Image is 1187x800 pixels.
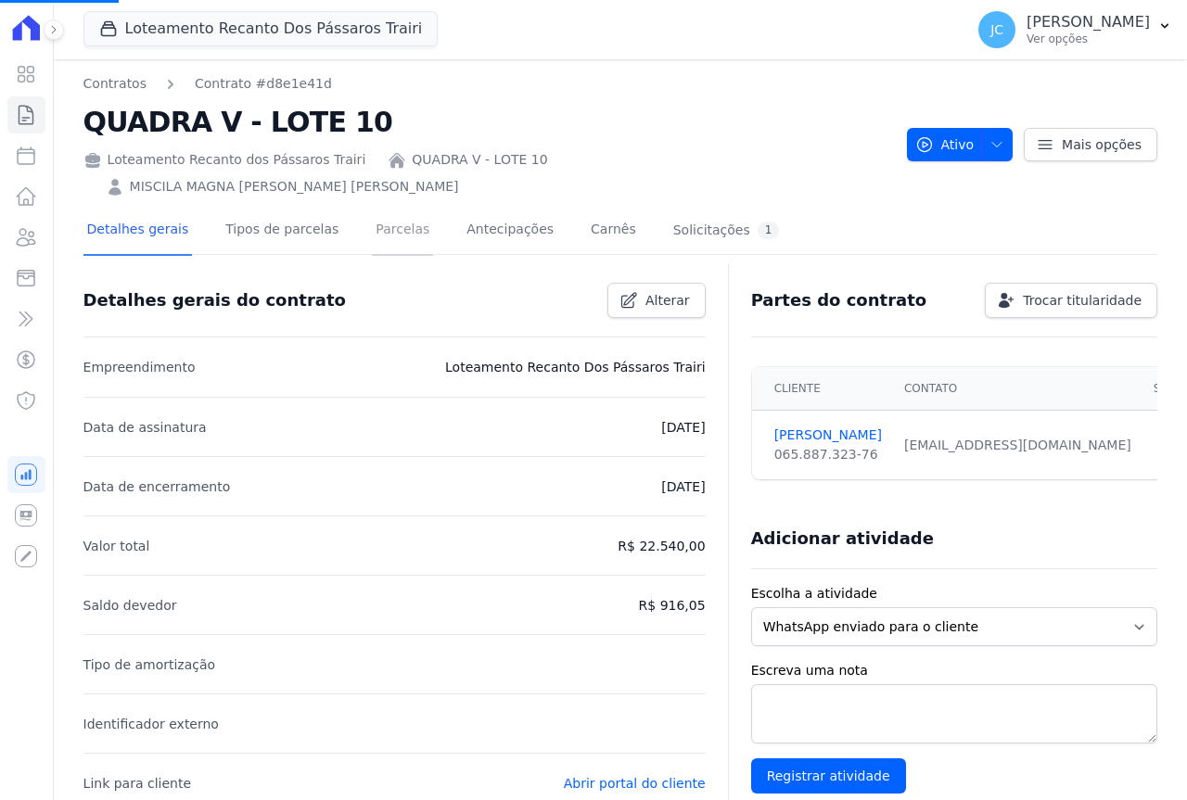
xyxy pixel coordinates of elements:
[751,758,906,794] input: Registrar atividade
[1023,291,1142,310] span: Trocar titularidade
[83,356,196,378] p: Empreendimento
[907,128,1014,161] button: Ativo
[1024,128,1157,161] a: Mais opções
[751,584,1157,603] label: Escolha a atividade
[83,74,892,94] nav: Breadcrumb
[639,594,706,616] p: R$ 916,05
[83,150,366,170] div: Loteamento Recanto dos Pássaros Trairi
[990,23,1003,36] span: JC
[83,74,147,94] a: Contratos
[645,291,690,310] span: Alterar
[83,207,193,256] a: Detalhes gerais
[751,289,927,311] h3: Partes do contrato
[463,207,557,256] a: Antecipações
[445,356,706,378] p: Loteamento Recanto Dos Pássaros Trairi
[661,416,705,438] p: [DATE]
[83,772,191,794] p: Link para cliente
[774,445,882,464] div: 065.887.323-76
[893,367,1142,411] th: Contato
[83,476,231,498] p: Data de encerramento
[758,222,780,239] div: 1
[661,476,705,498] p: [DATE]
[83,654,216,676] p: Tipo de amortização
[1027,32,1150,46] p: Ver opções
[372,207,433,256] a: Parcelas
[673,222,780,239] div: Solicitações
[751,527,934,550] h3: Adicionar atividade
[752,367,893,411] th: Cliente
[195,74,332,94] a: Contrato #d8e1e41d
[618,535,705,557] p: R$ 22.540,00
[607,283,706,318] a: Alterar
[83,713,219,735] p: Identificador externo
[412,150,547,170] a: QUADRA V - LOTE 10
[83,11,439,46] button: Loteamento Recanto Dos Pássaros Trairi
[774,425,882,445] a: [PERSON_NAME]
[83,74,332,94] nav: Breadcrumb
[222,207,342,256] a: Tipos de parcelas
[985,283,1157,318] a: Trocar titularidade
[83,101,892,143] h2: QUADRA V - LOTE 10
[1062,135,1142,154] span: Mais opções
[83,594,177,616] p: Saldo devedor
[130,177,459,197] a: MISCILA MAGNA [PERSON_NAME] [PERSON_NAME]
[564,776,706,791] a: Abrir portal do cliente
[670,207,784,256] a: Solicitações1
[587,207,640,256] a: Carnês
[751,661,1157,680] label: Escreva uma nota
[904,436,1131,455] div: [EMAIL_ADDRESS][DOMAIN_NAME]
[83,535,150,557] p: Valor total
[915,128,975,161] span: Ativo
[1027,13,1150,32] p: [PERSON_NAME]
[83,416,207,438] p: Data de assinatura
[83,289,346,311] h3: Detalhes gerais do contrato
[964,4,1187,56] button: JC [PERSON_NAME] Ver opções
